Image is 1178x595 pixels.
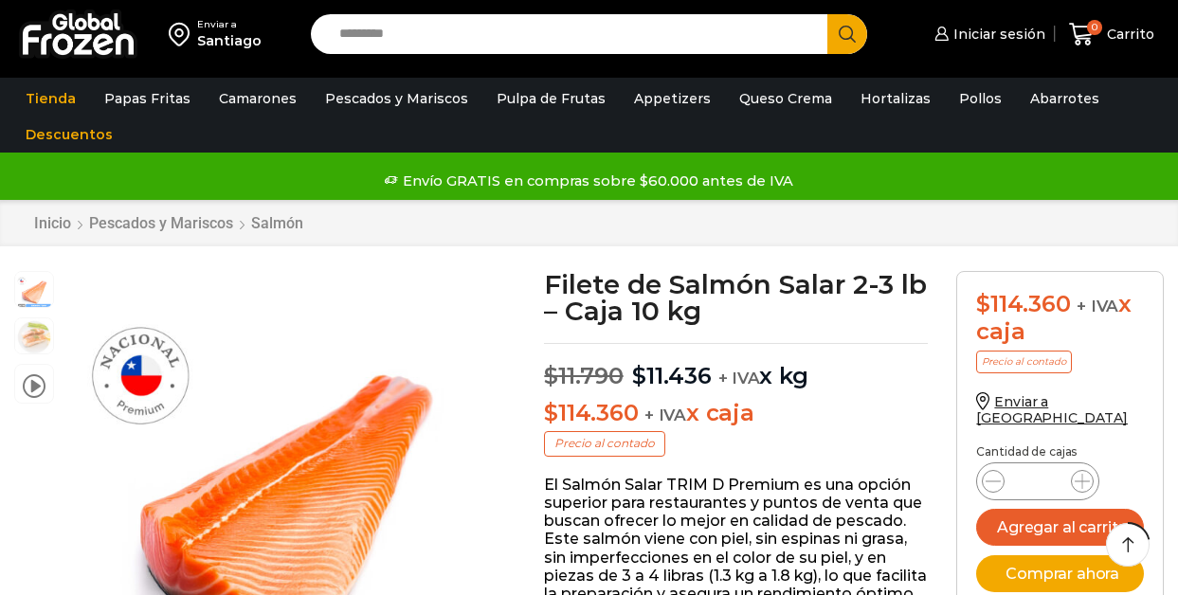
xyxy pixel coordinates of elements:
p: x caja [544,400,928,427]
a: Inicio [33,214,72,232]
span: + IVA [1077,297,1118,316]
a: Tienda [16,81,85,117]
a: Descuentos [16,117,122,153]
input: Product quantity [1020,468,1056,495]
bdi: 11.436 [632,362,711,389]
a: 0 Carrito [1064,12,1159,57]
a: Papas Fritas [95,81,200,117]
a: Abarrotes [1021,81,1109,117]
p: Cantidad de cajas [976,445,1144,459]
span: salmon-2-3 [15,272,53,310]
div: x caja [976,291,1144,346]
a: Enviar a [GEOGRAPHIC_DATA] [976,393,1128,426]
button: Search button [827,14,867,54]
span: + IVA [718,369,760,388]
p: Precio al contado [976,351,1072,373]
button: Comprar ahora [976,555,1144,592]
a: Hortalizas [851,81,940,117]
a: Appetizers [625,81,720,117]
nav: Breadcrumb [33,214,304,232]
p: Precio al contado [544,431,665,456]
button: Agregar al carrito [976,509,1144,546]
span: plato-salmon [15,318,53,356]
bdi: 114.360 [544,399,638,426]
div: Santiago [197,31,262,50]
a: Salmón [250,214,304,232]
span: Carrito [1102,25,1154,44]
span: 0 [1087,20,1102,35]
span: $ [544,399,558,426]
bdi: 114.360 [976,290,1070,317]
span: + IVA [644,406,686,424]
a: Pollos [950,81,1011,117]
span: Iniciar sesión [949,25,1045,44]
a: Pescados y Mariscos [316,81,478,117]
p: x kg [544,343,928,390]
a: Pescados y Mariscos [88,214,234,232]
div: Enviar a [197,18,262,31]
img: address-field-icon.svg [169,18,197,50]
span: $ [976,290,990,317]
span: $ [544,362,558,389]
h1: Filete de Salmón Salar 2-3 lb – Caja 10 kg [544,271,928,324]
a: Camarones [209,81,306,117]
bdi: 11.790 [544,362,623,389]
a: Pulpa de Frutas [487,81,615,117]
span: $ [632,362,646,389]
a: Queso Crema [730,81,842,117]
a: Iniciar sesión [930,15,1045,53]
